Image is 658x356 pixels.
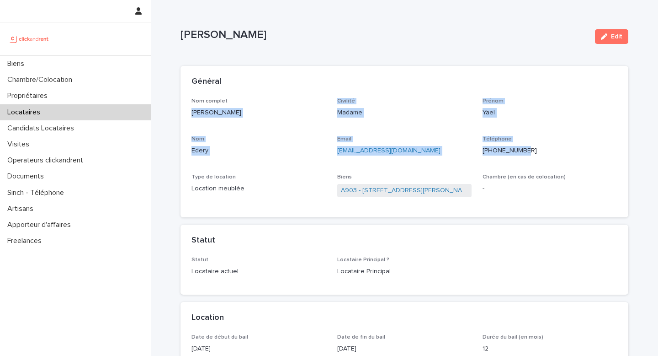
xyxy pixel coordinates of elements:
[337,174,352,180] span: Biens
[4,140,37,149] p: Visites
[191,334,248,340] span: Date de début du bail
[4,108,48,117] p: Locataires
[191,136,204,142] span: Nom
[483,184,617,194] p: -
[191,98,228,104] span: Nom complet
[4,205,41,213] p: Artisans
[191,174,236,180] span: Type de location
[483,334,543,340] span: Durée du bail (en mois)
[341,186,468,195] a: A903 - [STREET_ADDRESS][PERSON_NAME]
[4,124,81,133] p: Candidats Locataires
[191,77,221,87] h2: Général
[191,344,326,354] p: [DATE]
[337,108,472,118] p: Madame
[337,267,472,276] p: Locataire Principal
[180,28,588,42] p: [PERSON_NAME]
[191,184,326,194] p: Location meublée
[4,156,90,165] p: Operateurs clickandrent
[4,92,55,100] p: Propriétaires
[483,108,617,118] p: Yael
[483,174,566,180] span: Chambre (en cas de colocation)
[483,146,617,156] p: [PHONE_NUMBER]
[4,76,80,84] p: Chambre/Colocation
[337,334,385,340] span: Date de fin du bail
[4,59,32,68] p: Biens
[191,108,326,118] p: [PERSON_NAME]
[7,30,52,48] img: UCB0brd3T0yccxBKYDjQ
[191,236,215,246] h2: Statut
[4,221,78,229] p: Apporteur d'affaires
[337,98,355,104] span: Civilité
[483,344,617,354] p: 12
[337,344,472,354] p: [DATE]
[191,146,326,156] p: Edery
[337,257,389,263] span: Locataire Principal ?
[4,172,51,181] p: Documents
[191,267,326,276] p: Locataire actuel
[611,33,622,40] span: Edit
[483,98,504,104] span: Prénom
[595,29,628,44] button: Edit
[4,237,49,245] p: Freelances
[191,313,224,323] h2: Location
[191,257,208,263] span: Statut
[4,189,71,197] p: Sinch - Téléphone
[483,136,512,142] span: Téléphone
[337,136,351,142] span: Email
[337,147,440,154] a: [EMAIL_ADDRESS][DOMAIN_NAME]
